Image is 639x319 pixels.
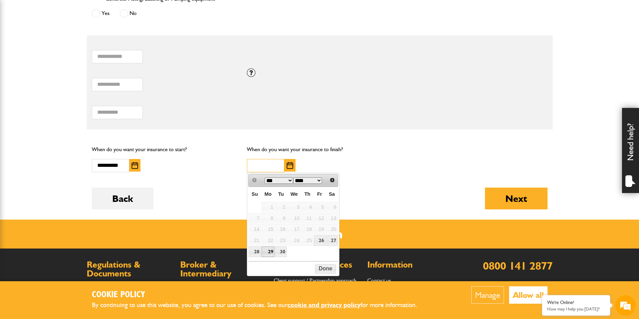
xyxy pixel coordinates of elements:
[509,286,548,304] button: Allow all
[87,260,173,278] h2: Regulations & Documents
[92,290,428,300] h2: Cookie Policy
[326,235,338,246] a: 27
[120,9,137,18] label: No
[9,63,124,78] input: Enter your last name
[247,145,392,154] p: When do you want your insurance to finish?
[304,191,310,197] span: Thursday
[315,264,336,274] button: Done
[367,260,454,269] h2: Information
[92,300,428,310] p: By continuing to use this website, you agree to our use of cookies. See our for more information.
[483,259,553,272] a: 0800 141 2877
[314,235,325,246] a: 26
[92,145,237,154] p: When do you want your insurance to start?
[327,175,337,185] a: Next
[93,210,123,219] em: Start Chat
[180,260,267,278] h2: Broker & Intermediary
[12,38,29,47] img: d_20077148190_company_1631870298795_20077148190
[330,177,335,183] span: Next
[9,83,124,98] input: Enter your email address
[112,3,128,20] div: Minimize live chat window
[329,191,335,197] span: Saturday
[92,188,153,209] button: Back
[367,277,391,284] a: Contact us
[275,246,287,257] a: 30
[265,191,272,197] span: Monday
[547,306,605,312] p: How may I help you today?
[471,286,504,304] button: Manage
[287,162,293,169] img: Choose date
[274,277,356,284] a: Client support / Partnership approach
[287,301,360,309] a: cookie and privacy policy
[35,38,114,47] div: Chat with us now
[317,191,322,197] span: Friday
[262,246,275,257] a: 29
[9,103,124,118] input: Enter your phone number
[92,9,110,18] label: Yes
[252,191,258,197] span: Sunday
[485,188,548,209] button: Next
[290,191,298,197] span: Wednesday
[9,123,124,204] textarea: Type your message and hit 'Enter'
[547,300,605,305] div: We're Online!
[622,108,639,193] div: Need help?
[132,162,138,169] img: Choose date
[278,191,284,197] span: Tuesday
[249,246,260,257] a: 28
